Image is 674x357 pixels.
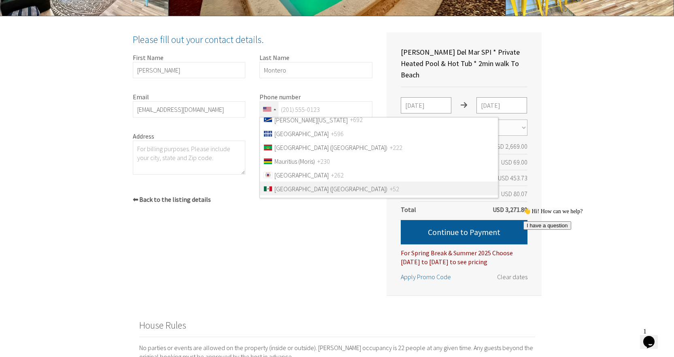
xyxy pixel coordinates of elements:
[520,205,666,321] iframe: chat widget
[274,143,387,152] span: [GEOGRAPHIC_DATA] (‫[GEOGRAPHIC_DATA]‬‎)
[401,220,527,244] button: Continue to Payment
[501,158,527,167] span: USD 69.00
[317,157,330,165] span: +230
[401,97,451,113] input: Check-in
[493,205,527,214] span: USD 3,271.80
[274,185,387,193] span: [GEOGRAPHIC_DATA] ([GEOGRAPHIC_DATA])
[259,101,372,118] input: (201) 555-0123
[133,195,211,204] span: ⬅ Back to the listing details
[640,325,666,349] iframe: chat widget
[3,3,149,25] div: 👋 Hi! How can we help?I have a question
[331,171,344,179] span: +262
[350,116,363,124] span: +692
[259,92,372,101] label: Phone number
[501,189,527,198] span: USD 80.07
[133,101,246,118] input: me@mail.com
[3,17,51,25] button: I have a question
[401,244,527,266] div: For Spring Break & Summer 2025 Choose [DATE] to [DATE] to see pricing
[274,116,348,124] span: [PERSON_NAME][US_STATE]
[497,273,527,281] span: Clear dates
[498,173,527,182] span: USD 453.73
[133,32,372,47] h4: Please fill out your contact details.
[133,92,246,101] label: Email
[274,157,315,165] span: Mauritius (Moris)
[133,132,246,141] label: Address
[331,130,344,138] span: +596
[260,102,279,117] div: United States: +1
[493,142,527,151] span: USD 2,669.00
[401,273,451,281] span: Apply Promo Code
[390,185,399,193] span: +52
[274,171,329,179] span: [GEOGRAPHIC_DATA]
[3,4,62,10] span: 👋 Hi! How can we help?
[476,97,527,113] input: Check-out
[259,53,372,62] label: Last Name
[139,318,535,337] h4: House Rules
[274,130,329,138] span: [GEOGRAPHIC_DATA]
[390,143,402,152] span: +222
[401,47,527,81] p: [PERSON_NAME] Del Mar SPI * Private Heated Pool & Hot Tub * 2min walk To Beach
[133,53,246,62] label: First Name
[401,205,416,214] span: Total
